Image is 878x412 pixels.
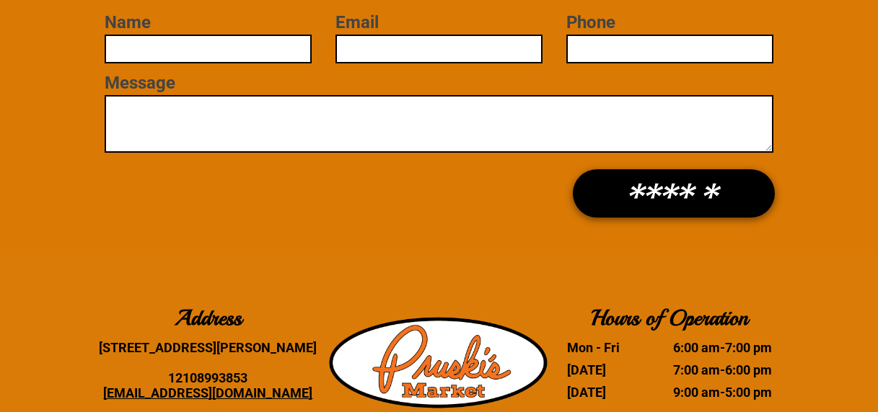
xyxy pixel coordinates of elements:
[567,362,649,377] dt: [DATE]
[651,385,773,400] dd: -
[335,12,542,32] label: Email
[93,340,324,355] div: [STREET_ADDRESS][PERSON_NAME]
[673,385,720,400] time: 9:00 am
[591,304,748,331] b: Hours of Operation
[673,340,720,355] time: 6:00 am
[105,12,311,32] label: Name
[175,304,242,331] b: Address
[93,370,324,385] div: 12108993853
[651,340,773,355] dd: -
[673,362,720,377] time: 7:00 am
[567,385,649,400] dt: [DATE]
[725,385,772,400] time: 5:00 pm
[651,362,773,377] dd: -
[725,340,772,355] time: 7:00 pm
[725,362,772,377] time: 6:00 pm
[105,73,773,93] label: Message
[566,12,773,32] label: Phone
[567,340,649,355] dt: Mon - Fri
[103,385,312,400] a: [EMAIL_ADDRESS][DOMAIN_NAME]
